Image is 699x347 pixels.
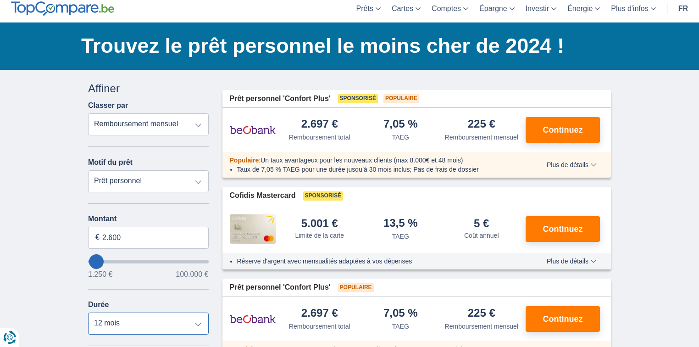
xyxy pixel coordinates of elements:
[230,308,276,330] img: pret personnel Beobank
[222,156,527,165] div: :
[88,158,133,167] label: Motif du prêt
[237,165,520,174] li: Taux de 7,05 % TAEG pour une durée jusqu’à 30 mois inclus; Pas de frais de dossier
[301,218,338,229] div: 5.001 €
[392,322,409,331] div: TAEG
[303,191,343,201] span: Sponsorisé
[526,216,600,242] button: Continuez
[547,162,597,168] span: Plus de détails
[301,308,338,320] div: 2.697 €
[543,225,583,233] span: Continuez
[230,118,276,141] img: pret personnel Beobank
[230,214,276,244] img: pret personnel Cofidis CC
[383,308,418,320] div: 7,05 %
[88,260,209,263] input: wantToBorrow
[338,94,378,103] span: Sponsorisé
[95,232,100,243] span: €
[88,301,109,309] label: Durée
[88,101,128,110] label: Classer par
[392,232,409,241] div: TAEG
[338,283,374,292] span: Populaire
[474,218,489,229] div: 5 €
[543,315,583,323] span: Continuez
[464,231,499,240] div: Coût annuel
[230,190,296,201] span: Cofidis Mastercard
[445,133,518,142] div: Remboursement mensuel
[540,257,604,265] button: Plus de détails
[392,133,409,142] div: TAEG
[230,282,331,293] span: Prêt personnel 'Confort Plus'
[230,94,331,104] span: Prêt personnel 'Confort Plus'
[289,133,350,142] div: Remboursement total
[88,81,209,96] div: Affiner
[383,94,419,103] span: Populaire
[526,306,600,332] button: Continuez
[11,1,114,16] img: TopCompare
[383,118,418,131] div: 7,05 %
[468,118,495,131] div: 225 €
[547,258,597,264] span: Plus de détails
[301,118,338,131] div: 2.697 €
[88,271,112,278] span: 1.250 €
[88,215,209,223] label: Montant
[261,157,463,164] span: Un taux avantageux pour les nouveaux clients (max 8.000€ et 48 mois)
[237,257,520,266] li: Réserve d'argent avec mensualités adaptées à vos dépenses
[230,157,259,164] span: Populaire
[543,126,583,134] span: Continuez
[526,117,600,143] button: Continuez
[468,308,495,320] div: 225 €
[445,322,518,331] div: Remboursement mensuel
[295,231,344,240] div: Limite de la carte
[176,271,208,278] span: 100.000 €
[81,32,611,60] h1: Trouvez le prêt personnel le moins cher de 2024 !
[289,322,350,331] div: Remboursement total
[540,161,604,168] button: Plus de détails
[383,218,418,230] div: 13,5 %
